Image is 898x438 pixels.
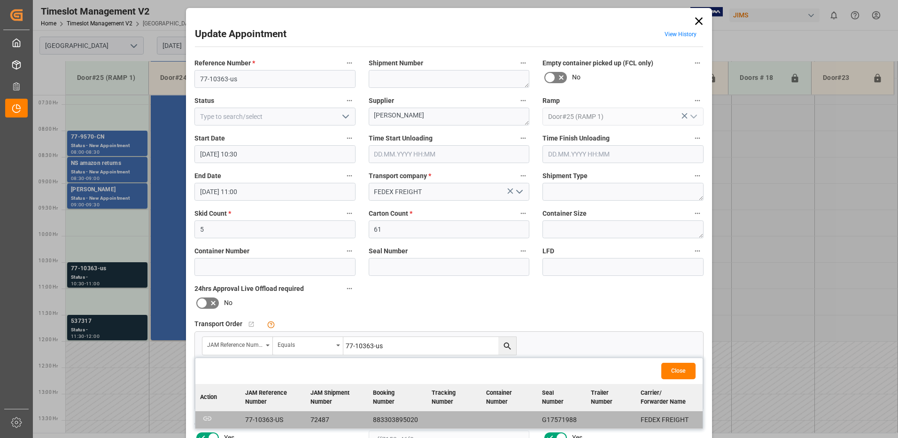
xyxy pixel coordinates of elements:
[691,57,704,69] button: Empty container picked up (FCL only)
[343,170,356,182] button: End Date
[542,133,610,143] span: Time Finish Unloading
[586,384,636,411] th: Trailer Number
[194,171,221,181] span: End Date
[224,298,232,308] span: No
[343,94,356,107] button: Status
[517,170,529,182] button: Transport company *
[686,109,700,124] button: open menu
[343,132,356,144] button: Start Date
[273,337,343,355] button: open menu
[194,319,242,329] span: Transport Order
[343,337,516,355] input: Type to search
[240,411,306,429] td: 77-10363-US
[194,96,214,106] span: Status
[343,207,356,219] button: Skid Count *
[542,58,653,68] span: Empty container picked up (FCL only)
[665,31,697,38] a: View History
[691,207,704,219] button: Container Size
[338,109,352,124] button: open menu
[369,96,394,106] span: Supplier
[636,384,703,411] th: Carrier/ Forwarder Name
[202,337,273,355] button: open menu
[572,72,581,82] span: No
[343,245,356,257] button: Container Number
[343,282,356,295] button: 24hrs Approval Live Offload required
[306,384,368,411] th: JAM Shipment Number
[369,209,412,219] span: Carton Count
[542,246,554,256] span: LFD
[369,133,433,143] span: Time Start Unloading
[498,337,516,355] button: search button
[369,145,530,163] input: DD.MM.YYYY HH:MM
[636,411,703,429] td: FEDEX FREIGHT
[542,108,704,125] input: Type to search/select
[306,411,368,429] td: 72487
[691,132,704,144] button: Time Finish Unloading
[691,94,704,107] button: Ramp
[517,94,529,107] button: Supplier
[194,246,249,256] span: Container Number
[194,419,248,429] span: email notification
[195,384,240,411] th: Action
[369,108,530,125] textarea: [PERSON_NAME]
[369,58,423,68] span: Shipment Number
[542,96,560,106] span: Ramp
[542,209,587,219] span: Container Size
[240,384,306,411] th: JAM Reference Number
[481,384,537,411] th: Container Number
[194,133,225,143] span: Start Date
[691,245,704,257] button: LFD
[691,170,704,182] button: Shipment Type
[368,411,427,429] td: 883303895020
[537,411,586,429] td: G17571988
[542,145,704,163] input: DD.MM.YYYY HH:MM
[517,132,529,144] button: Time Start Unloading
[542,171,588,181] span: Shipment Type
[369,171,431,181] span: Transport company
[517,207,529,219] button: Carton Count *
[661,363,696,379] button: Close
[368,384,427,411] th: Booking Number
[369,246,408,256] span: Seal Number
[194,183,356,201] input: DD.MM.YYYY HH:MM
[517,245,529,257] button: Seal Number
[194,108,356,125] input: Type to search/select
[194,284,304,294] span: 24hrs Approval Live Offload required
[194,209,231,219] span: Skid Count
[194,58,255,68] span: Reference Number
[343,57,356,69] button: Reference Number *
[512,185,526,199] button: open menu
[537,384,586,411] th: Seal Number
[195,27,286,42] h2: Update Appointment
[194,145,356,163] input: DD.MM.YYYY HH:MM
[517,57,529,69] button: Shipment Number
[207,338,263,349] div: JAM Reference Number
[278,338,333,349] div: Equals
[427,384,481,411] th: Tracking Number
